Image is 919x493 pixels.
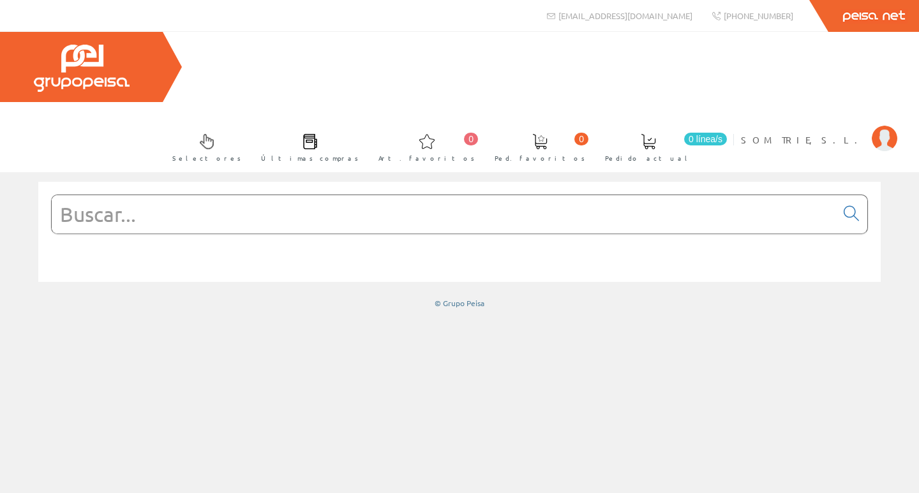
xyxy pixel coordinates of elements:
[160,123,248,170] a: Selectores
[34,45,130,92] img: Grupo Peisa
[724,10,793,21] span: [PHONE_NUMBER]
[378,152,475,165] span: Art. favoritos
[495,152,585,165] span: Ped. favoritos
[574,133,588,145] span: 0
[464,133,478,145] span: 0
[261,152,359,165] span: Últimas compras
[741,133,865,146] span: SOM TRIE, S.L.
[684,133,727,145] span: 0 línea/s
[172,152,241,165] span: Selectores
[741,123,897,135] a: SOM TRIE, S.L.
[38,298,881,309] div: © Grupo Peisa
[248,123,365,170] a: Últimas compras
[558,10,692,21] span: [EMAIL_ADDRESS][DOMAIN_NAME]
[605,152,692,165] span: Pedido actual
[52,195,836,233] input: Buscar...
